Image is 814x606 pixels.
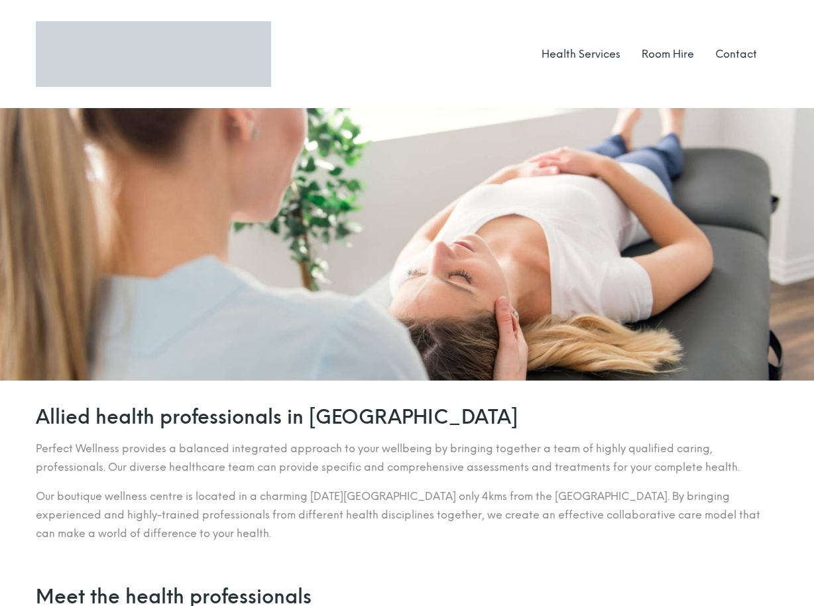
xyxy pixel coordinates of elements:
h2: Meet the health professionals [36,587,778,606]
a: Contact [715,48,757,60]
p: Perfect Wellness provides a balanced integrated approach to your wellbeing by bringing together a... [36,440,778,477]
a: Health Services [542,48,620,60]
p: Our boutique wellness centre is located in a charming [DATE][GEOGRAPHIC_DATA] only 4kms from the ... [36,487,778,543]
a: Room Hire [642,48,694,60]
h2: Allied health professionals in [GEOGRAPHIC_DATA] [36,407,778,426]
img: Logo Perfect Wellness 710x197 [36,21,271,87]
